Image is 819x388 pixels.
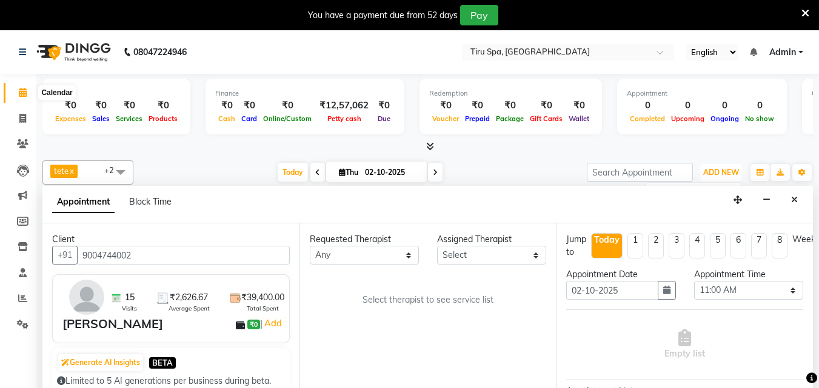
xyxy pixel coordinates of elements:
[493,99,527,113] div: ₹0
[700,164,742,181] button: ADD NEW
[361,163,422,182] input: 2025-10-02
[694,268,803,281] div: Appointment Time
[215,88,395,99] div: Finance
[58,354,143,371] button: Generate AI Insights
[669,233,684,258] li: 3
[149,357,176,369] span: BETA
[566,114,592,123] span: Wallet
[429,114,462,123] span: Voucher
[278,163,308,182] span: Today
[703,168,739,177] span: ADD NEW
[707,114,742,123] span: Ongoing
[104,165,123,175] span: +2
[373,99,395,113] div: ₹0
[786,191,803,209] button: Close
[169,304,210,313] span: Average Spent
[627,88,777,99] div: Appointment
[145,99,181,113] div: ₹0
[122,304,137,313] span: Visits
[587,163,693,182] input: Search Appointment
[668,99,707,113] div: 0
[52,99,89,113] div: ₹0
[751,233,767,258] li: 7
[627,233,643,258] li: 1
[664,329,705,360] span: Empty list
[308,9,458,22] div: You have a payment due from 52 days
[260,114,315,123] span: Online/Custom
[57,375,285,387] div: Limited to 5 AI generations per business during beta.
[710,233,726,258] li: 5
[31,35,114,69] img: logo
[113,114,145,123] span: Services
[69,166,74,176] a: x
[769,46,796,59] span: Admin
[52,88,181,99] div: Total
[566,233,586,258] div: Jump to
[324,114,364,123] span: Petty cash
[125,291,135,304] span: 15
[89,99,113,113] div: ₹0
[772,233,787,258] li: 8
[129,196,172,207] span: Block Time
[54,166,69,176] span: tete
[77,246,290,265] input: Search by Name/Mobile/Email/Code
[241,291,284,304] span: ₹39,400.00
[52,191,115,213] span: Appointment
[668,114,707,123] span: Upcoming
[262,316,284,330] a: Add
[429,88,592,99] div: Redemption
[429,99,462,113] div: ₹0
[460,5,498,25] button: Pay
[648,233,664,258] li: 2
[215,99,238,113] div: ₹0
[247,304,279,313] span: Total Spent
[69,280,104,315] img: avatar
[493,114,527,123] span: Package
[742,99,777,113] div: 0
[527,99,566,113] div: ₹0
[113,99,145,113] div: ₹0
[627,99,668,113] div: 0
[170,291,208,304] span: ₹2,626.67
[527,114,566,123] span: Gift Cards
[375,114,393,123] span: Due
[238,99,260,113] div: ₹0
[260,316,284,330] span: |
[52,246,78,265] button: +91
[336,168,361,177] span: Thu
[89,114,113,123] span: Sales
[462,114,493,123] span: Prepaid
[689,233,705,258] li: 4
[133,35,187,69] b: 08047224946
[462,99,493,113] div: ₹0
[215,114,238,123] span: Cash
[594,234,620,246] div: Today
[247,320,260,329] span: ₹0
[566,281,658,300] input: yyyy-mm-dd
[742,114,777,123] span: No show
[363,294,493,306] span: Select therapist to see service list
[145,114,181,123] span: Products
[52,233,290,246] div: Client
[238,114,260,123] span: Card
[566,99,592,113] div: ₹0
[260,99,315,113] div: ₹0
[627,114,668,123] span: Completed
[38,85,75,100] div: Calendar
[566,268,675,281] div: Appointment Date
[52,114,89,123] span: Expenses
[62,315,163,333] div: [PERSON_NAME]
[310,233,419,246] div: Requested Therapist
[437,233,546,246] div: Assigned Therapist
[707,99,742,113] div: 0
[730,233,746,258] li: 6
[315,99,373,113] div: ₹12,57,062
